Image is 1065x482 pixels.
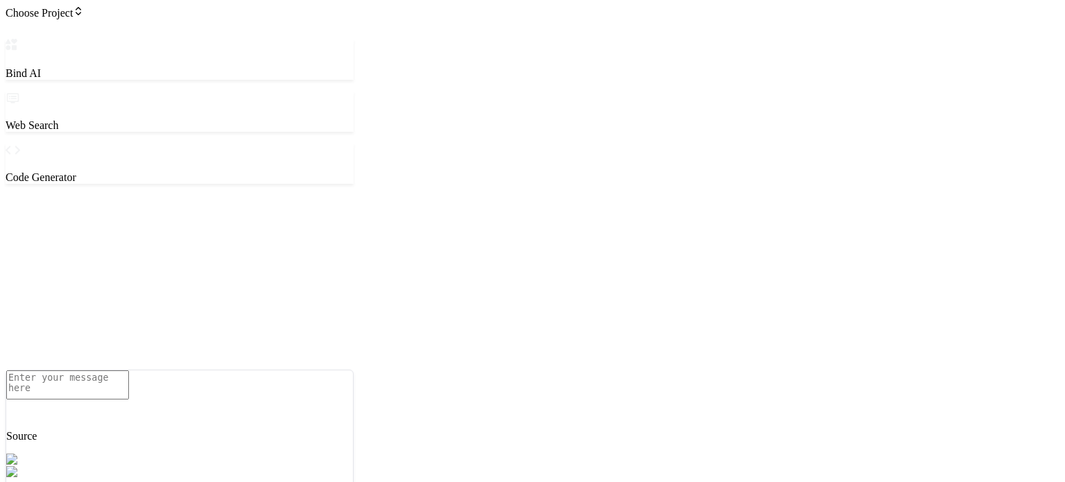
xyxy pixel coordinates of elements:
p: Web Search [6,119,354,132]
p: Bind AI [6,67,354,80]
img: Pick Models [6,454,73,466]
p: Code Generator [6,171,354,184]
img: Claude 4 Sonnet [6,466,91,479]
p: Source [6,430,353,442]
span: Choose Project [6,7,84,19]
